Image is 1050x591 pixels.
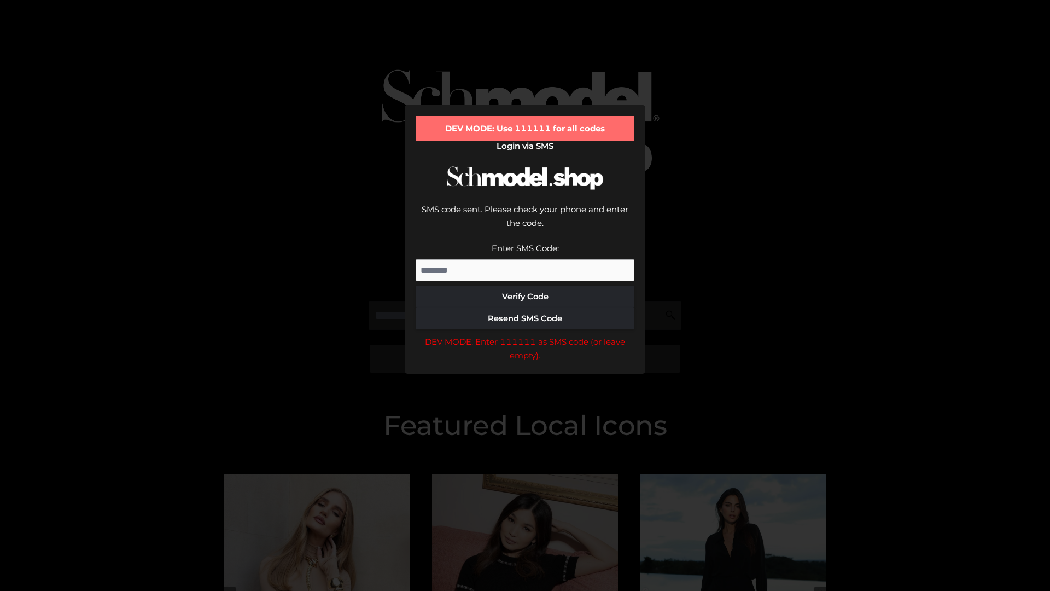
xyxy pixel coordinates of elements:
[416,141,634,151] h2: Login via SMS
[416,286,634,308] button: Verify Code
[416,308,634,329] button: Resend SMS Code
[416,335,634,363] div: DEV MODE: Enter 111111 as SMS code (or leave empty).
[492,243,559,253] label: Enter SMS Code:
[443,157,607,200] img: Schmodel Logo
[416,116,634,141] div: DEV MODE: Use 111111 for all codes
[416,202,634,241] div: SMS code sent. Please check your phone and enter the code.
